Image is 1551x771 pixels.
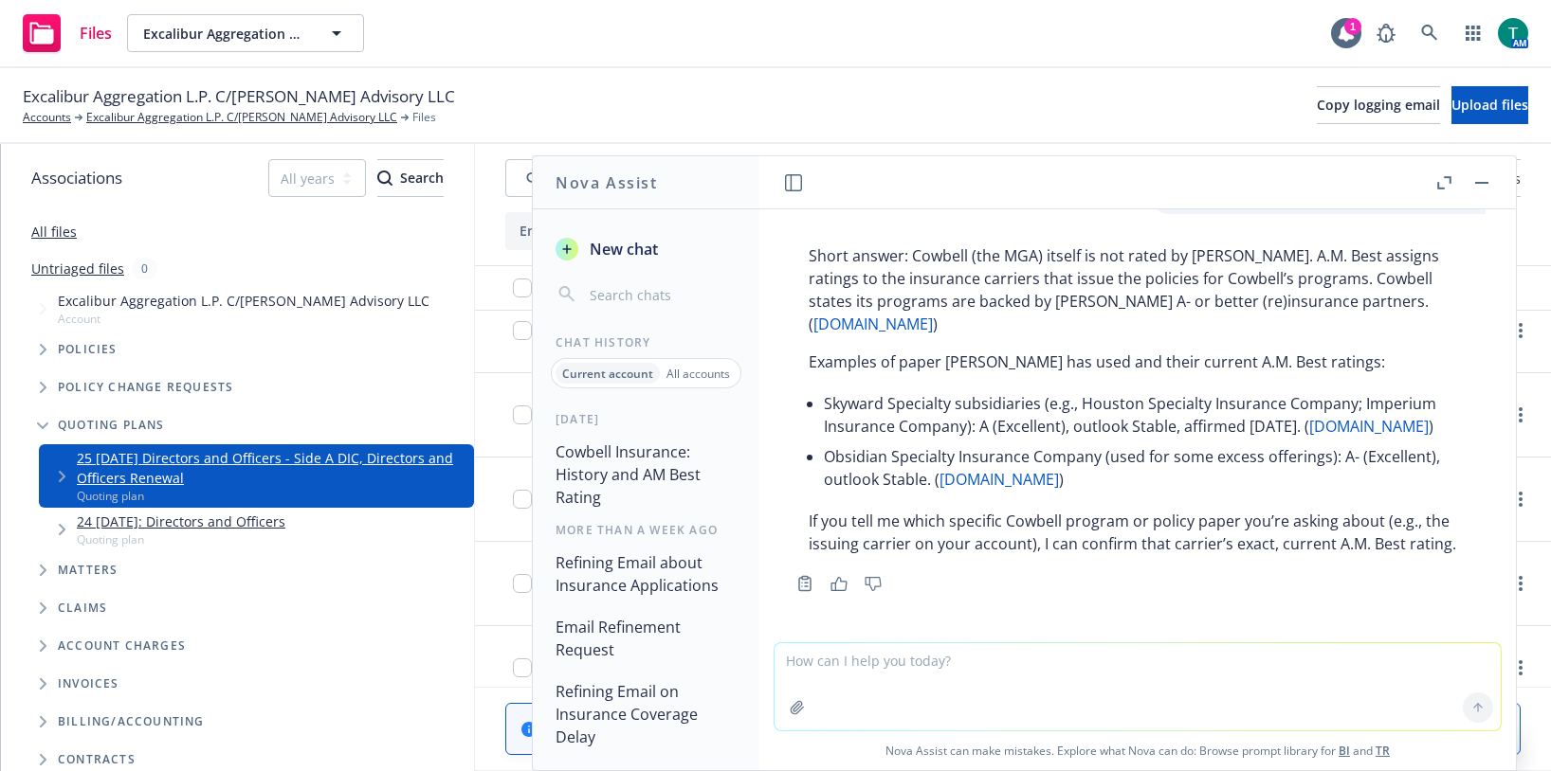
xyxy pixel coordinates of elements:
[809,510,1467,555] p: If you tell me which specific Cowbell program or policy paper you’re asking about (e.g., the issu...
[586,281,737,308] input: Search chats
[513,490,532,509] input: Toggle Row Selected
[940,469,1059,490] a: [DOMAIN_NAME]
[809,244,1467,335] p: Short answer: Cowbell (the MGA) itself is not rated by [PERSON_NAME]. A.M. Best assigns ratings t...
[824,388,1467,441] li: Skyward Specialty subsidiaries (e.g., Houston Specialty Insurance Company; Imperium Insurance Com...
[143,24,307,44] span: Excalibur Aggregation L.P. C/[PERSON_NAME] Advisory LLC
[58,754,136,765] span: Contracts
[77,488,466,504] span: Quoting plan
[412,109,436,126] span: Files
[1509,319,1532,342] a: more
[1,287,474,703] div: Tree Example
[513,658,532,677] input: Toggle Row Selected
[1451,86,1528,124] button: Upload files
[813,314,933,334] a: [DOMAIN_NAME]
[377,170,392,186] svg: Search
[548,435,744,514] button: Cowbell Insurance: History and AM Best Rating
[533,334,759,350] div: Chat History
[809,350,1467,373] p: Examples of paper [PERSON_NAME] has used and their current A.M. Best ratings:
[58,678,119,690] span: Invoices
[1509,656,1532,679] a: more
[58,382,233,393] span: Policy change requests
[1367,14,1405,52] a: Report a Bug
[58,311,429,327] span: Account
[1509,572,1532,595] a: more
[23,109,71,126] a: Accounts
[1411,14,1449,52] a: Search
[23,84,455,109] span: Excalibur Aggregation L.P. C/[PERSON_NAME] Advisory LLC
[533,522,759,538] div: More than a week ago
[562,366,653,382] p: Current account
[513,321,532,340] input: Toggle Row Selected
[58,602,107,614] span: Claims
[77,448,466,488] a: 25 [DATE] Directors and Officers - Side A DIC, Directors and Officers Renewal
[767,731,1508,770] span: Nova Assist can make mistakes. Explore what Nova can do: Browse prompt library for and
[548,674,744,754] button: Refining Email on Insurance Coverage Delay
[58,420,165,431] span: Quoting plans
[556,171,658,194] h1: Nova Assist
[1309,416,1429,437] a: [DOMAIN_NAME]
[548,610,744,667] button: Email Refinement Request
[505,159,785,197] input: Search by keyword...
[824,441,1467,494] li: Obsidian Specialty Insurance Company (used for some excess offerings): A- (Excellent), outlook St...
[1498,18,1528,48] img: photo
[377,160,444,196] div: Search
[1451,96,1528,114] span: Upload files
[77,531,285,547] span: Quoting plan
[1509,488,1532,511] a: more
[132,258,157,279] div: 0
[77,511,285,531] a: 24 [DATE]: Directors and Officers
[586,238,658,260] span: New chat
[505,212,609,250] button: Email
[1344,18,1361,35] div: 1
[1339,743,1350,759] a: BI
[86,109,397,126] a: Excalibur Aggregation L.P. C/[PERSON_NAME] Advisory LLC
[1376,743,1390,759] a: TR
[666,366,730,382] p: All accounts
[31,259,124,278] a: Untriaged files
[58,344,118,355] span: Policies
[15,7,119,60] a: Files
[858,570,888,597] button: Thumbs down
[58,716,205,727] span: Billing/Accounting
[548,546,744,602] button: Refining Email about Insurance Applications
[58,640,186,652] span: Account charges
[58,565,118,576] span: Matters
[1317,96,1440,114] span: Copy logging email
[127,14,364,52] button: Excalibur Aggregation L.P. C/[PERSON_NAME] Advisory LLC
[31,223,77,241] a: All files
[796,575,813,592] svg: Copy to clipboard
[1454,14,1492,52] a: Switch app
[513,278,532,297] input: Select all
[31,166,122,190] span: Associations
[513,405,532,424] input: Toggle Row Selected
[1317,86,1440,124] button: Copy logging email
[548,232,744,266] button: New chat
[513,574,532,593] input: Toggle Row Selected
[1509,403,1532,426] a: more
[58,291,429,311] span: Excalibur Aggregation L.P. C/[PERSON_NAME] Advisory LLC
[377,159,444,197] button: SearchSearch
[80,26,112,41] span: Files
[533,411,759,427] div: [DATE]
